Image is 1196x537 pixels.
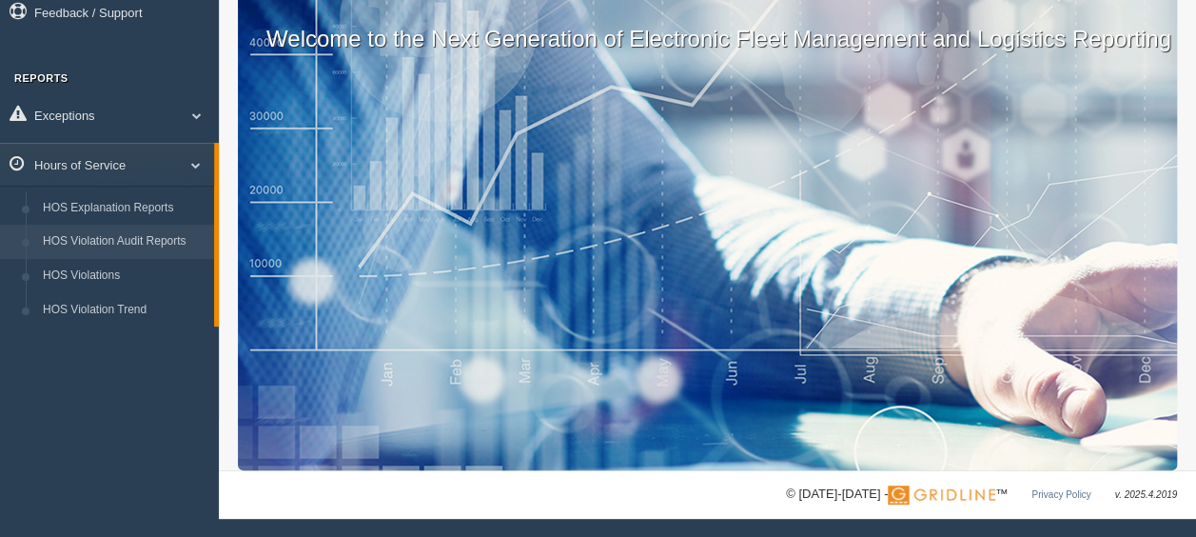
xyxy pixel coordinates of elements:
[34,225,214,259] a: HOS Violation Audit Reports
[1031,489,1090,500] a: Privacy Policy
[34,191,214,226] a: HOS Explanation Reports
[786,485,1177,505] div: © [DATE]-[DATE] - ™
[34,259,214,293] a: HOS Violations
[34,293,214,328] a: HOS Violation Trend
[1115,489,1177,500] span: v. 2025.4.2019
[888,486,995,505] img: Gridline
